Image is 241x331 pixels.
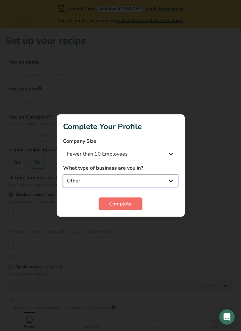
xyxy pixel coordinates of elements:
[109,200,132,208] span: Complete
[99,197,142,210] button: Complete
[219,309,235,325] div: Open Intercom Messenger
[63,164,178,172] label: What type of business are you in?
[63,121,178,132] h1: Complete Your Profile
[63,137,178,145] label: Company Size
